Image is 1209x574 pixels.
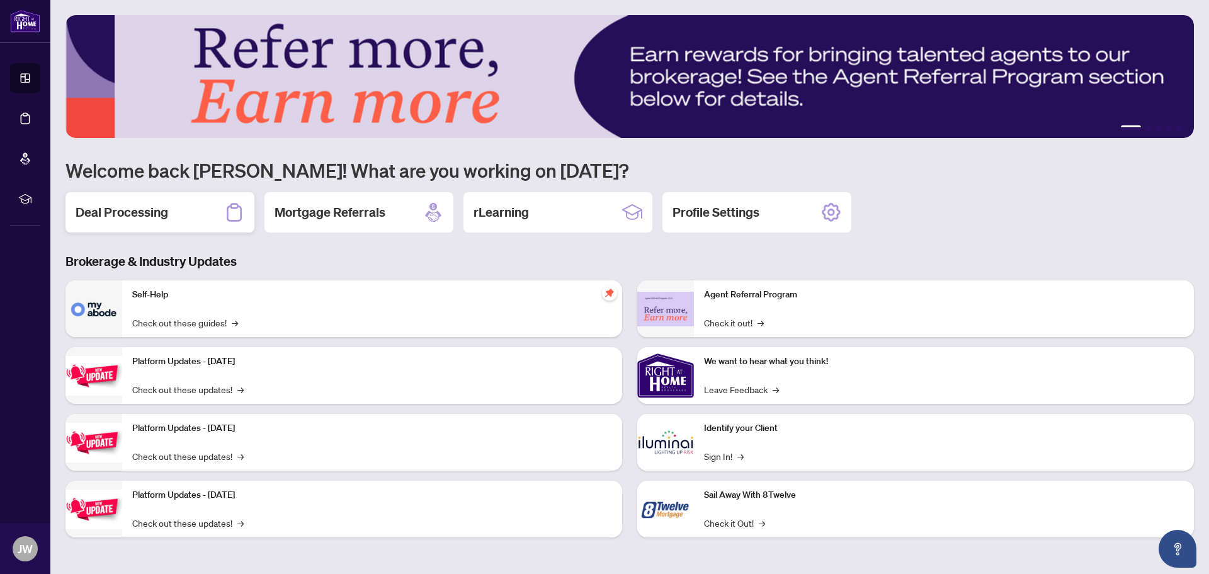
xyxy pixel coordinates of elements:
p: We want to hear what you think! [704,355,1184,369]
h2: Profile Settings [673,204,759,221]
span: → [737,449,744,463]
button: 5 [1176,125,1181,130]
span: → [237,516,244,530]
p: Platform Updates - [DATE] [132,355,612,369]
img: Self-Help [65,280,122,337]
a: Check it Out!→ [704,516,765,530]
span: → [237,449,244,463]
span: → [773,382,779,396]
h2: rLearning [474,204,529,221]
img: logo [10,9,40,33]
h2: Mortgage Referrals [275,204,385,221]
span: → [758,316,764,330]
button: 4 [1166,125,1171,130]
img: Identify your Client [637,414,694,471]
a: Check out these updates!→ [132,382,244,396]
img: Platform Updates - July 8, 2025 [65,423,122,462]
a: Check out these updates!→ [132,516,244,530]
button: Open asap [1159,530,1196,568]
span: pushpin [602,285,617,301]
span: JW [18,540,33,558]
span: → [232,316,238,330]
p: Sail Away With 8Twelve [704,488,1184,502]
button: 2 [1146,125,1151,130]
button: 3 [1156,125,1161,130]
span: → [759,516,765,530]
h1: Welcome back [PERSON_NAME]! What are you working on [DATE]? [65,158,1194,182]
img: We want to hear what you think! [637,347,694,404]
a: Check it out!→ [704,316,764,330]
p: Identify your Client [704,422,1184,435]
p: Agent Referral Program [704,288,1184,302]
p: Platform Updates - [DATE] [132,422,612,435]
button: 1 [1121,125,1141,130]
img: Platform Updates - July 21, 2025 [65,356,122,396]
p: Platform Updates - [DATE] [132,488,612,502]
h3: Brokerage & Industry Updates [65,253,1194,270]
a: Sign In!→ [704,449,744,463]
a: Check out these guides!→ [132,316,238,330]
p: Self-Help [132,288,612,302]
a: Leave Feedback→ [704,382,779,396]
img: Platform Updates - June 23, 2025 [65,490,122,529]
img: Sail Away With 8Twelve [637,481,694,537]
h2: Deal Processing [76,204,168,221]
a: Check out these updates!→ [132,449,244,463]
img: Agent Referral Program [637,292,694,326]
img: Slide 0 [65,15,1194,138]
span: → [237,382,244,396]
